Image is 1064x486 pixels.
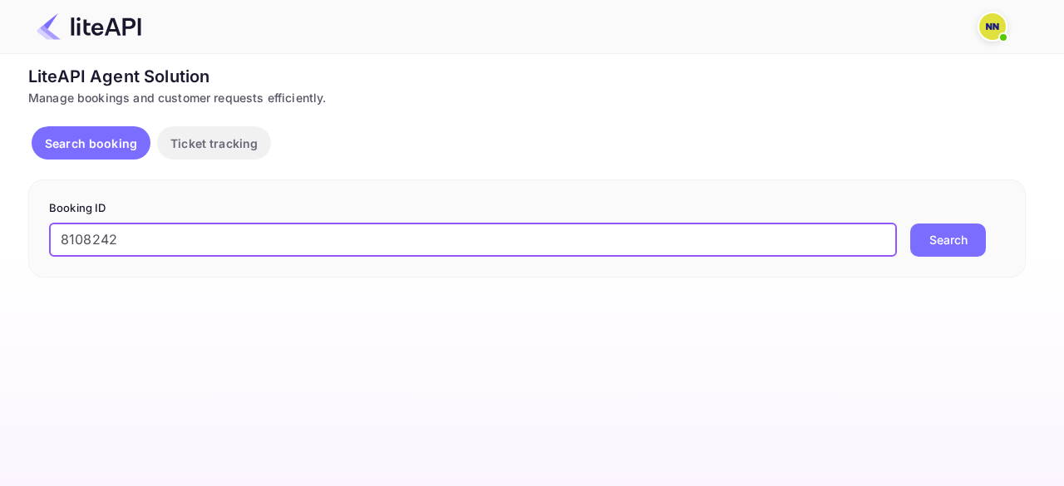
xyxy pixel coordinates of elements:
div: LiteAPI Agent Solution [28,64,1026,89]
img: N/A N/A [979,13,1006,40]
p: Booking ID [49,200,1005,217]
p: Search booking [45,135,137,152]
img: LiteAPI Logo [37,13,141,40]
div: Manage bookings and customer requests efficiently. [28,89,1026,106]
input: Enter Booking ID (e.g., 63782194) [49,223,897,257]
button: Search [910,223,986,257]
p: Ticket tracking [170,135,258,152]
